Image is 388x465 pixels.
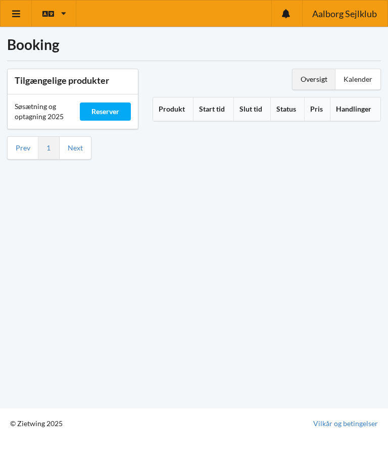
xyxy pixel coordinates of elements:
div: Oversigt [293,69,335,89]
a: Prev [16,143,30,152]
a: Next [68,143,83,152]
a: Vilkår og betingelser [313,419,378,429]
th: Handlinger [330,97,380,121]
th: Produkt [153,97,193,121]
a: 1 [46,143,51,152]
th: Pris [304,97,330,121]
h3: Tilgængelige produkter [15,75,131,86]
th: Slut tid [233,97,270,121]
th: Start tid [193,97,233,121]
span: Aalborg Sejlklub [312,9,377,18]
th: Status [270,97,304,121]
div: Reserver [80,102,131,121]
h1: Booking [7,35,381,54]
div: Søsætning og optagning 2025 [8,94,73,129]
div: Kalender [335,69,380,89]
